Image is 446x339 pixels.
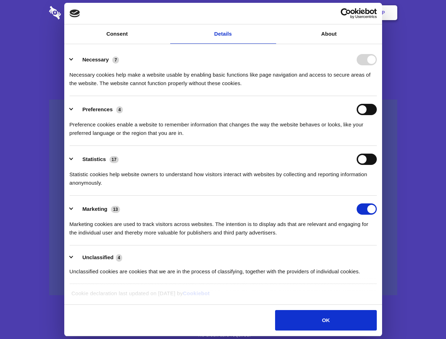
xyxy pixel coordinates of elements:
div: Statistic cookies help website owners to understand how visitors interact with websites by collec... [70,165,377,187]
button: OK [275,310,376,331]
div: Marketing cookies are used to track visitors across websites. The intention is to display ads tha... [70,215,377,237]
button: Statistics (17) [70,154,123,165]
a: Login [320,2,351,24]
span: 13 [111,206,120,213]
a: Contact [286,2,319,24]
span: 4 [116,106,123,113]
label: Necessary [82,56,109,63]
span: 4 [116,254,123,261]
a: Consent [64,24,170,44]
div: Cookie declaration last updated on [DATE] by [66,289,380,303]
a: Usercentrics Cookiebot - opens in a new window [315,8,377,19]
button: Necessary (7) [70,54,124,65]
div: Preference cookies enable a website to remember information that changes the way the website beha... [70,115,377,137]
span: 17 [109,156,119,163]
div: Unclassified cookies are cookies that we are in the process of classifying, together with the pro... [70,262,377,276]
iframe: Drift Widget Chat Controller [411,304,438,331]
h1: Eliminate Slack Data Loss. [49,32,397,57]
label: Preferences [82,106,113,112]
img: logo [70,10,80,17]
h4: Auto-redaction of sensitive data, encrypted data sharing and self-destructing private chats. Shar... [49,64,397,88]
label: Statistics [82,156,106,162]
a: Wistia video thumbnail [49,100,397,296]
button: Marketing (13) [70,203,125,215]
button: Preferences (4) [70,104,127,115]
a: Pricing [207,2,238,24]
img: logo-wordmark-white-trans-d4663122ce5f474addd5e946df7df03e33cb6a1c49d2221995e7729f52c070b2.svg [49,6,109,19]
span: 7 [112,56,119,64]
a: Cookiebot [183,290,210,296]
a: About [276,24,382,44]
button: Unclassified (4) [70,253,127,262]
div: Necessary cookies help make a website usable by enabling basic functions like page navigation and... [70,65,377,88]
a: Details [170,24,276,44]
label: Marketing [82,206,107,212]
